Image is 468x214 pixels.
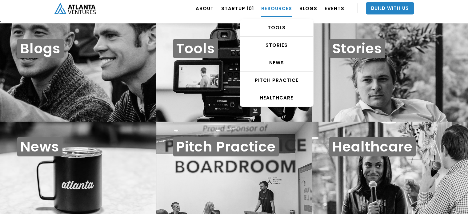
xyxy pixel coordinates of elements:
[240,54,313,72] a: NEWS
[366,2,414,14] a: Build With Us
[173,39,218,58] h1: Tools
[240,95,313,101] div: HEALTHCARE
[17,39,64,58] h1: Blogs
[240,72,313,89] a: Pitch Practice
[240,37,313,54] a: STORIES
[329,137,416,156] h1: Healthcare
[173,137,279,156] h1: Pitch Practice
[240,42,313,48] div: STORIES
[240,77,313,83] div: Pitch Practice
[240,19,313,37] a: TOOLS
[312,23,468,122] a: Stories
[17,137,62,156] h1: News
[240,60,313,66] div: NEWS
[329,39,385,58] h1: Stories
[240,89,313,107] a: HEALTHCARE
[156,23,312,122] a: Tools
[240,25,313,31] div: TOOLS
